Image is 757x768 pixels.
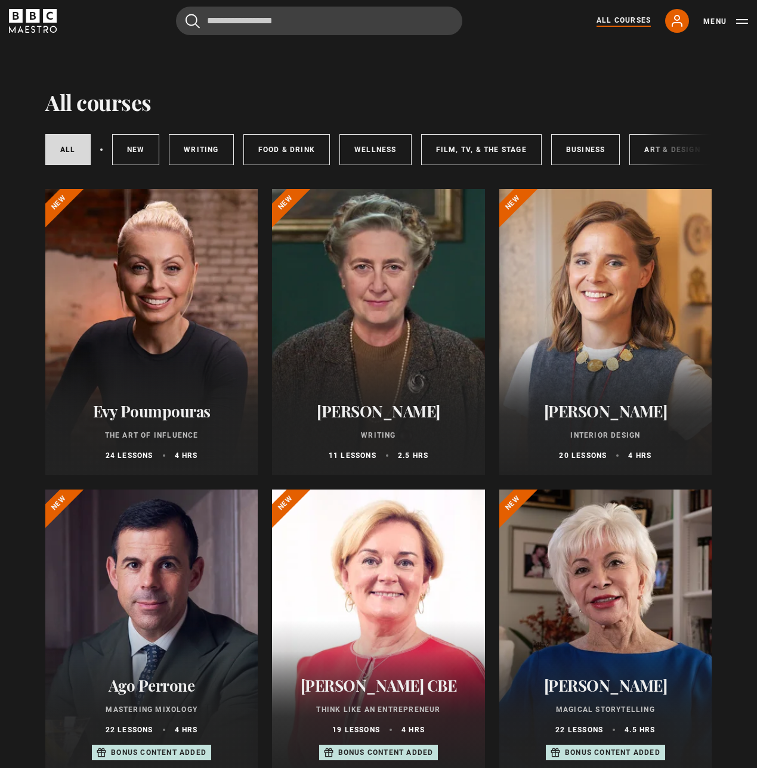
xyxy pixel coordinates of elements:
p: 4 hrs [175,450,198,461]
a: Writing [169,134,233,165]
h2: [PERSON_NAME] [286,402,470,420]
svg: BBC Maestro [9,9,57,33]
p: 22 lessons [555,724,603,735]
p: 24 lessons [106,450,153,461]
a: [PERSON_NAME] Writing 11 lessons 2.5 hrs New [272,189,484,475]
p: The Art of Influence [60,430,243,441]
input: Search [176,7,462,35]
a: All [45,134,91,165]
p: Bonus content added [111,747,206,758]
p: 4 hrs [175,724,198,735]
p: 19 lessons [332,724,380,735]
h2: [PERSON_NAME] CBE [286,676,470,695]
p: Mastering Mixology [60,704,243,715]
a: New [112,134,160,165]
p: 20 lessons [559,450,607,461]
p: Interior Design [514,430,697,441]
a: All Courses [597,15,651,27]
p: Writing [286,430,470,441]
a: Film, TV, & The Stage [421,134,542,165]
button: Toggle navigation [703,16,748,27]
p: 11 lessons [329,450,376,461]
p: 4 hrs [628,450,651,461]
button: Submit the search query [186,14,200,29]
h2: [PERSON_NAME] [514,676,697,695]
p: Bonus content added [338,747,434,758]
a: Evy Poumpouras The Art of Influence 24 lessons 4 hrs New [45,189,258,475]
a: Business [551,134,620,165]
a: Wellness [339,134,412,165]
p: 4 hrs [401,724,425,735]
a: Food & Drink [243,134,330,165]
p: Bonus content added [565,747,660,758]
p: Think Like an Entrepreneur [286,704,470,715]
h2: Ago Perrone [60,676,243,695]
h1: All courses [45,89,152,114]
p: 4.5 hrs [625,724,655,735]
h2: [PERSON_NAME] [514,402,697,420]
a: [PERSON_NAME] Interior Design 20 lessons 4 hrs New [499,189,712,475]
p: 2.5 hrs [398,450,428,461]
a: Art & Design [629,134,715,165]
h2: Evy Poumpouras [60,402,243,420]
p: Magical Storytelling [514,704,697,715]
p: 22 lessons [106,724,153,735]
